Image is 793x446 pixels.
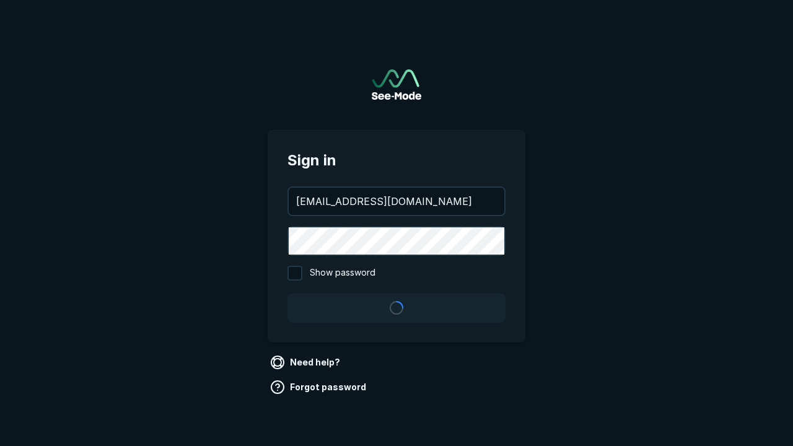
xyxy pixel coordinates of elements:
a: Go to sign in [372,69,421,100]
span: Show password [310,266,375,281]
img: See-Mode Logo [372,69,421,100]
span: Sign in [287,149,506,172]
a: Need help? [268,352,345,372]
input: your@email.com [289,188,504,215]
a: Forgot password [268,377,371,397]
